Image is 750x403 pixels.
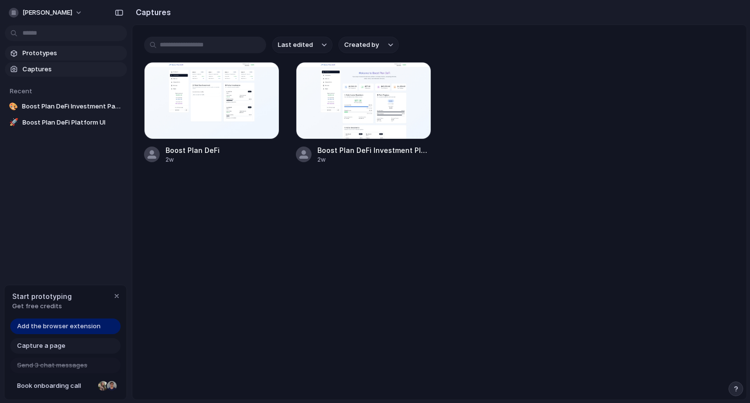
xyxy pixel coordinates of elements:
div: 🚀 [9,118,19,127]
span: Capture a page [17,341,65,351]
span: Prototypes [22,48,123,58]
span: Recent [10,87,32,95]
a: Book onboarding call [10,378,121,394]
div: 🎨 [9,102,18,111]
span: Last edited [278,40,313,50]
button: Created by [338,37,399,53]
span: [PERSON_NAME] [22,8,72,18]
a: Captures [5,62,127,77]
span: Send 3 chat messages [17,361,87,370]
div: 2w [317,155,431,164]
div: 2w [166,155,279,164]
span: Start prototyping [12,291,72,301]
span: Book onboarding call [17,381,94,391]
div: Christian Iacullo [106,380,118,392]
a: Prototypes [5,46,127,61]
span: Boost Plan DeFi Investment Page Integration [22,102,123,111]
span: Add the browser extension [17,321,101,331]
span: Boost Plan DeFi Investment Platform [317,145,431,155]
span: Captures [22,64,123,74]
span: Boost Plan DeFi [166,145,279,155]
span: Get free credits [12,301,72,311]
a: 🚀Boost Plan DeFi Platform UI [5,115,127,130]
button: Last edited [272,37,333,53]
span: Boost Plan DeFi Platform UI [22,118,123,127]
h2: Captures [132,6,171,18]
a: 🎨Boost Plan DeFi Investment Page Integration [5,99,127,114]
span: Created by [344,40,379,50]
button: [PERSON_NAME] [5,5,87,21]
div: Nicole Kubica [97,380,109,392]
